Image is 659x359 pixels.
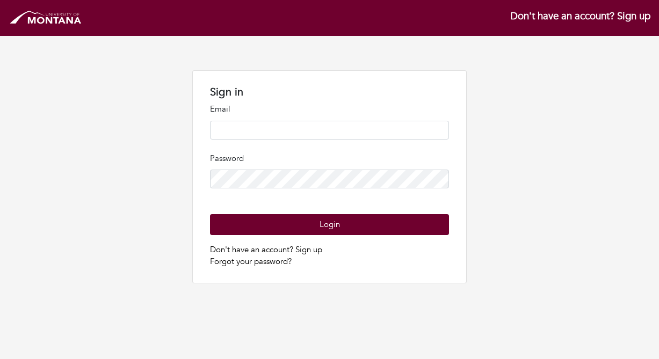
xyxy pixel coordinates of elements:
p: Email [210,103,449,115]
img: montana_logo.png [9,9,83,27]
h1: Sign in [210,86,449,99]
a: Don't have an account? Sign up [510,9,650,23]
a: Forgot your password? [210,256,292,267]
p: Password [210,152,449,165]
button: Login [210,214,449,235]
a: Don't have an account? Sign up [210,244,322,255]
